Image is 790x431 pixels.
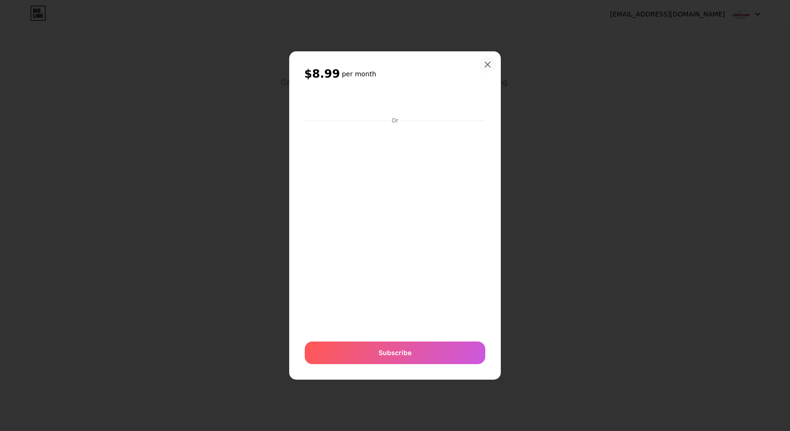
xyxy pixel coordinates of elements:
h6: per month [342,69,376,79]
div: Or [390,117,400,124]
span: Subscribe [379,348,411,358]
span: $8.99 [304,66,340,81]
iframe: Secure payment button frame [305,91,485,114]
iframe: Secure payment input frame [303,125,487,332]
